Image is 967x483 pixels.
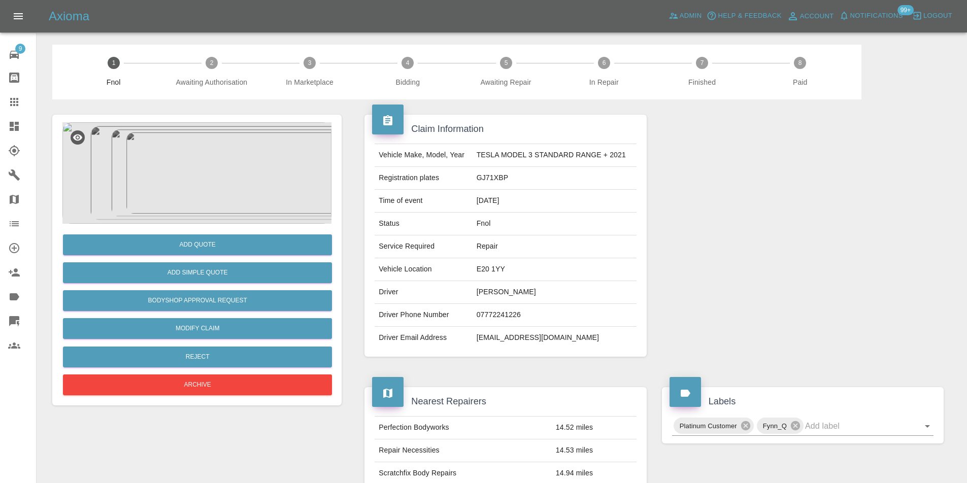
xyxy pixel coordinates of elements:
span: 99+ [897,5,914,15]
td: Fnol [473,213,637,235]
td: Perfection Bodyworks [375,417,551,439]
span: Platinum Customer [674,420,743,432]
button: Bodyshop Approval Request [63,290,332,311]
td: TESLA MODEL 3 STANDARD RANGE + 2021 [473,144,637,167]
a: Account [784,8,837,24]
text: 4 [406,59,410,66]
button: Add Simple Quote [63,262,332,283]
text: 3 [308,59,312,66]
td: [DATE] [473,190,637,213]
span: Fynn_Q [757,420,793,432]
span: Help & Feedback [718,10,781,22]
td: Time of event [375,190,472,213]
span: Paid [755,77,845,87]
td: GJ71XBP [473,167,637,190]
td: Driver Email Address [375,327,472,349]
button: Archive [63,374,332,395]
button: Logout [910,8,955,24]
text: 7 [701,59,704,66]
td: Driver Phone Number [375,304,472,327]
button: Open [920,419,935,433]
span: Awaiting Repair [461,77,551,87]
div: Fynn_Q [757,418,804,434]
span: In Repair [559,77,649,87]
span: Finished [657,77,747,87]
td: Status [375,213,472,235]
td: 14.53 miles [552,439,637,462]
text: 2 [210,59,214,66]
text: 5 [504,59,508,66]
a: Modify Claim [63,318,332,339]
h4: Nearest Repairers [372,395,639,408]
img: c102219d-b2fb-424e-98cf-eb5ea1052c20 [62,122,331,224]
button: Add Quote [63,234,332,255]
span: Bidding [363,77,453,87]
span: Notifications [850,10,903,22]
div: Platinum Customer [674,418,754,434]
td: [EMAIL_ADDRESS][DOMAIN_NAME] [473,327,637,349]
button: Notifications [837,8,906,24]
td: Vehicle Make, Model, Year [375,144,472,167]
text: 1 [112,59,115,66]
h4: Claim Information [372,122,639,136]
td: 14.52 miles [552,417,637,439]
span: Awaiting Authorisation [166,77,256,87]
td: 07772241226 [473,304,637,327]
h4: Labels [670,395,936,408]
input: Add label [805,418,905,434]
span: 9 [15,44,25,54]
span: Fnol [69,77,158,87]
span: Logout [923,10,952,22]
td: Driver [375,281,472,304]
span: Account [800,11,834,22]
td: Repair [473,235,637,258]
a: Admin [666,8,705,24]
button: Reject [63,347,332,367]
td: Registration plates [375,167,472,190]
span: In Marketplace [264,77,354,87]
td: Service Required [375,235,472,258]
button: Help & Feedback [704,8,784,24]
td: [PERSON_NAME] [473,281,637,304]
button: Open drawer [6,4,30,28]
td: Repair Necessities [375,439,551,462]
text: 6 [602,59,606,66]
text: 8 [798,59,802,66]
span: Admin [680,10,702,22]
td: Vehicle Location [375,258,472,281]
h5: Axioma [49,8,89,24]
td: E20 1YY [473,258,637,281]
